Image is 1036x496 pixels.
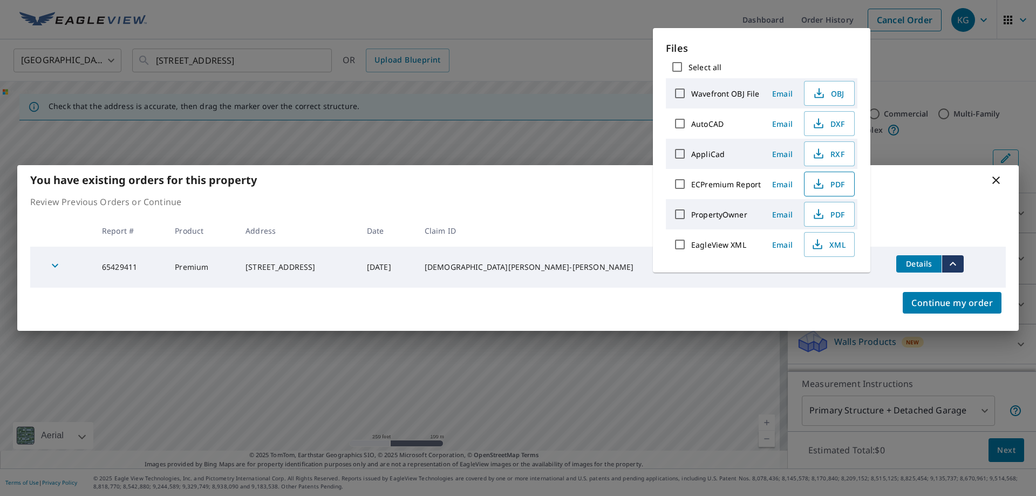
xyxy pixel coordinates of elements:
[691,89,759,99] label: Wavefront OBJ File
[769,119,795,129] span: Email
[246,262,350,273] div: [STREET_ADDRESS]
[769,149,795,159] span: Email
[811,178,846,191] span: PDF
[30,195,1006,208] p: Review Previous Orders or Continue
[811,87,846,100] span: OBJ
[416,215,731,247] th: Claim ID
[691,179,761,189] label: ECPremium Report
[769,89,795,99] span: Email
[811,147,846,160] span: RXF
[237,215,358,247] th: Address
[896,255,942,273] button: detailsBtn-65429411
[769,209,795,220] span: Email
[942,255,964,273] button: filesDropdownBtn-65429411
[911,295,993,310] span: Continue my order
[93,215,166,247] th: Report #
[765,236,800,253] button: Email
[691,149,725,159] label: AppliCad
[903,259,935,269] span: Details
[804,81,855,106] button: OBJ
[811,238,846,251] span: XML
[30,173,257,187] b: You have existing orders for this property
[769,179,795,189] span: Email
[804,141,855,166] button: RXF
[804,232,855,257] button: XML
[811,208,846,221] span: PDF
[765,146,800,162] button: Email
[166,247,237,288] td: Premium
[691,240,746,250] label: EagleView XML
[666,41,857,56] p: Files
[765,176,800,193] button: Email
[811,117,846,130] span: DXF
[358,247,416,288] td: [DATE]
[765,206,800,223] button: Email
[765,115,800,132] button: Email
[166,215,237,247] th: Product
[903,292,1001,314] button: Continue my order
[358,215,416,247] th: Date
[804,172,855,196] button: PDF
[416,247,731,288] td: [DEMOGRAPHIC_DATA][PERSON_NAME]-[PERSON_NAME]
[691,119,724,129] label: AutoCAD
[804,202,855,227] button: PDF
[93,247,166,288] td: 65429411
[804,111,855,136] button: DXF
[691,209,747,220] label: PropertyOwner
[769,240,795,250] span: Email
[689,62,721,72] label: Select all
[765,85,800,102] button: Email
